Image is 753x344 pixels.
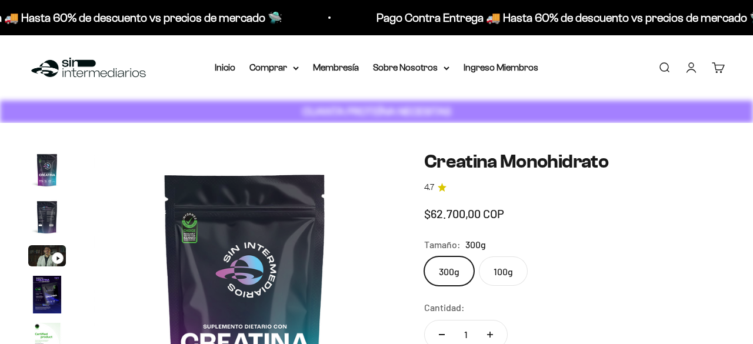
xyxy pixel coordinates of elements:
[464,62,538,72] a: Ingreso Miembros
[373,60,449,75] summary: Sobre Nosotros
[424,181,725,194] a: 4.74.7 de 5.0 estrellas
[465,237,486,252] span: 300g
[28,276,66,313] img: Creatina Monohidrato
[28,276,66,317] button: Ir al artículo 4
[424,151,725,172] h1: Creatina Monohidrato
[28,151,66,192] button: Ir al artículo 1
[28,245,66,270] button: Ir al artículo 3
[424,300,465,315] label: Cantidad:
[424,204,504,223] sale-price: $62.700,00 COP
[424,237,461,252] legend: Tamaño:
[249,60,299,75] summary: Comprar
[28,151,66,189] img: Creatina Monohidrato
[302,105,451,118] strong: CUANTA PROTEÍNA NECESITAS
[424,181,434,194] span: 4.7
[215,62,235,72] a: Inicio
[28,198,66,239] button: Ir al artículo 2
[313,62,359,72] a: Membresía
[28,198,66,236] img: Creatina Monohidrato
